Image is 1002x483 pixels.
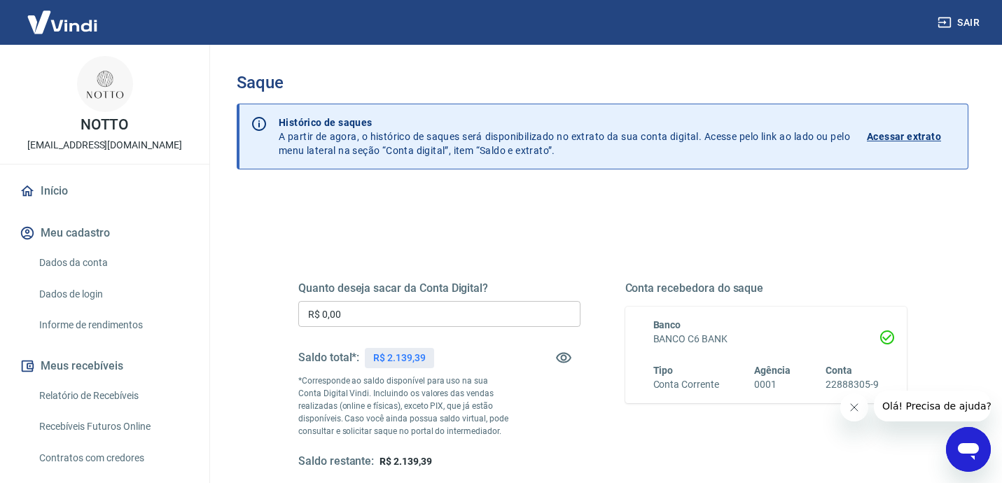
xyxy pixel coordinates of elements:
h6: BANCO C6 BANK [653,332,879,346]
iframe: Mensagem da empresa [874,391,991,421]
a: Informe de rendimentos [34,311,193,339]
iframe: Fechar mensagem [840,393,868,421]
span: R$ 2.139,39 [380,456,431,467]
button: Meu cadastro [17,218,193,248]
img: 9c30b784-e4ac-4ad2-bb47-d324ff0a1fee.jpeg [77,56,133,112]
span: Conta [826,365,852,376]
h3: Saque [237,73,968,92]
a: Relatório de Recebíveis [34,381,193,410]
span: Agência [754,365,791,376]
h5: Saldo restante: [298,454,374,469]
span: Banco [653,319,681,330]
h6: Conta Corrente [653,377,719,392]
p: A partir de agora, o histórico de saques será disponibilizado no extrato da sua conta digital. Ac... [279,115,850,157]
h6: 0001 [754,377,791,392]
a: Início [17,176,193,206]
img: Vindi [17,1,108,43]
button: Meus recebíveis [17,351,193,381]
a: Acessar extrato [867,115,956,157]
h6: 22888305-9 [826,377,879,392]
a: Dados da conta [34,248,193,277]
h5: Saldo total*: [298,351,359,365]
span: Olá! Precisa de ajuda? [8,10,118,21]
h5: Quanto deseja sacar da Conta Digital? [298,281,580,295]
p: R$ 2.139,39 [373,351,425,365]
p: *Corresponde ao saldo disponível para uso na sua Conta Digital Vindi. Incluindo os valores das ve... [298,374,510,437]
p: [EMAIL_ADDRESS][DOMAIN_NAME] [27,138,182,153]
span: Tipo [653,365,674,376]
p: Histórico de saques [279,115,850,129]
a: Dados de login [34,280,193,309]
p: Acessar extrato [867,129,941,143]
button: Sair [935,10,985,36]
a: Contratos com credores [34,444,193,472]
iframe: Botão para abrir a janela de mensagens [946,427,991,472]
h5: Conta recebedora do saque [625,281,907,295]
p: NOTTO [81,118,130,132]
a: Recebíveis Futuros Online [34,412,193,441]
